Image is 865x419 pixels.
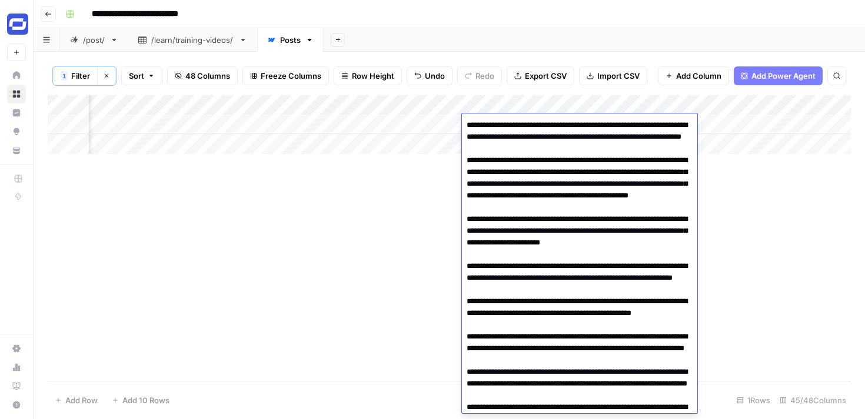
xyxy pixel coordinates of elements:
a: /post/ [60,28,128,52]
a: Home [7,66,26,85]
button: Freeze Columns [242,66,329,85]
div: /learn/training-videos/ [151,34,234,46]
div: 1 [61,71,68,81]
span: Add Power Agent [751,70,816,82]
span: Undo [425,70,445,82]
span: Row Height [352,70,394,82]
a: Learning Hub [7,377,26,395]
button: Import CSV [579,66,647,85]
img: Synthesia Logo [7,14,28,35]
div: Posts [280,34,301,46]
button: Row Height [334,66,402,85]
a: Usage [7,358,26,377]
button: Add 10 Rows [105,391,177,410]
div: 45/48 Columns [775,391,851,410]
a: /learn/training-videos/ [128,28,257,52]
button: Redo [457,66,502,85]
button: Export CSV [507,66,574,85]
button: Add Power Agent [734,66,823,85]
button: Add Column [658,66,729,85]
a: Browse [7,85,26,103]
span: Import CSV [597,70,640,82]
span: Add Row [65,394,98,406]
a: Your Data [7,141,26,160]
span: Freeze Columns [261,70,321,82]
button: 1Filter [53,66,97,85]
a: Settings [7,339,26,358]
div: /post/ [83,34,105,46]
a: Posts [257,28,324,52]
span: Filter [71,70,90,82]
div: 1 Rows [732,391,775,410]
span: Sort [129,70,144,82]
a: Insights [7,103,26,122]
span: 48 Columns [185,70,230,82]
a: Opportunities [7,122,26,141]
span: Add Column [676,70,721,82]
span: 1 [62,71,66,81]
span: Redo [475,70,494,82]
button: 48 Columns [167,66,238,85]
button: Workspace: Synthesia [7,9,26,39]
button: Undo [407,66,453,85]
button: Sort [121,66,162,85]
span: Add 10 Rows [122,394,169,406]
span: Export CSV [525,70,567,82]
button: Add Row [48,391,105,410]
button: Help + Support [7,395,26,414]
